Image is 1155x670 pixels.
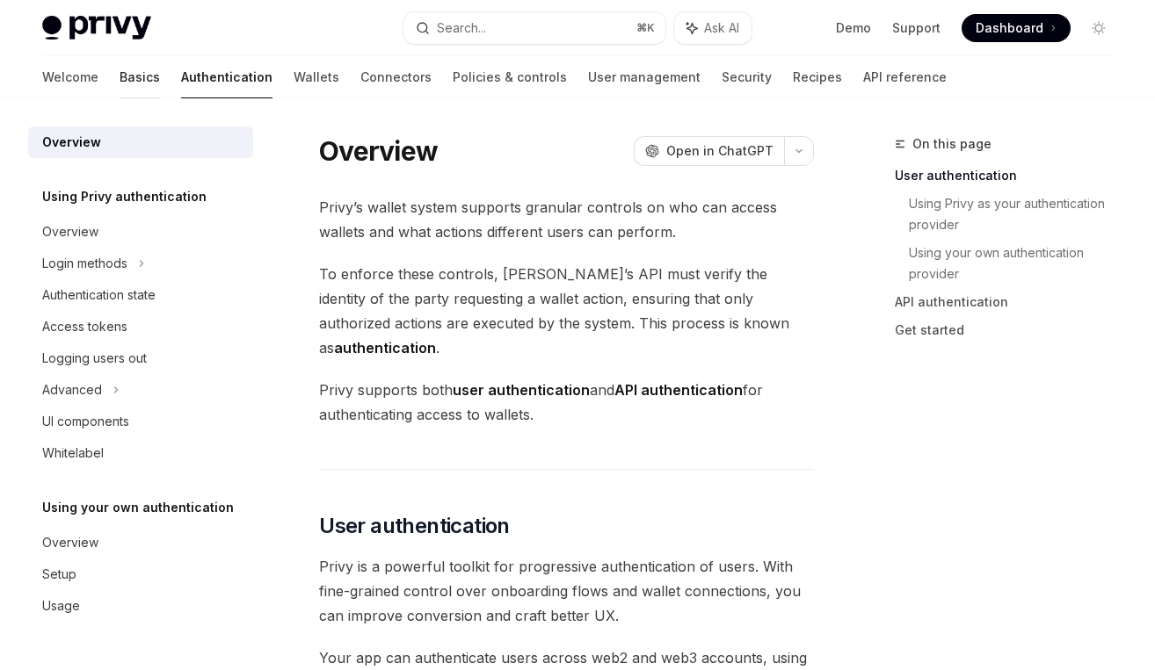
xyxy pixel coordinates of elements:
[28,279,253,311] a: Authentication state
[28,437,253,469] a: Whitelabel
[28,342,253,374] a: Logging users out
[588,56,701,98] a: User management
[863,56,947,98] a: API reference
[120,56,160,98] a: Basics
[704,19,739,37] span: Ask AI
[614,381,743,399] strong: API authentication
[319,262,814,360] span: To enforce these controls, [PERSON_NAME]’s API must verify the identity of the party requesting a...
[636,21,655,35] span: ⌘ K
[895,316,1127,344] a: Get started
[28,527,253,558] a: Overview
[319,135,438,167] h1: Overview
[912,133,992,155] span: On this page
[181,56,272,98] a: Authentication
[42,379,102,400] div: Advanced
[453,56,567,98] a: Policies & controls
[334,339,436,357] strong: authentication
[453,381,590,399] strong: user authentication
[28,311,253,342] a: Access tokens
[360,56,432,98] a: Connectors
[634,136,784,166] button: Open in ChatGPT
[836,19,871,37] a: Demo
[42,285,156,306] div: Authentication state
[42,316,127,337] div: Access tokens
[793,56,842,98] a: Recipes
[28,126,253,158] a: Overview
[294,56,339,98] a: Wallets
[28,216,253,248] a: Overview
[42,497,234,518] h5: Using your own authentication
[674,12,752,44] button: Ask AI
[895,162,1127,190] a: User authentication
[42,186,207,207] h5: Using Privy authentication
[28,558,253,590] a: Setup
[319,512,510,540] span: User authentication
[42,564,76,585] div: Setup
[319,378,814,427] span: Privy supports both and for authenticating access to wallets.
[403,12,665,44] button: Search...⌘K
[42,411,129,432] div: UI components
[666,142,774,160] span: Open in ChatGPT
[28,406,253,437] a: UI components
[42,253,127,274] div: Login methods
[42,221,98,242] div: Overview
[909,190,1127,239] a: Using Privy as your authentication provider
[28,590,253,622] a: Usage
[722,56,772,98] a: Security
[976,19,1043,37] span: Dashboard
[42,595,80,616] div: Usage
[42,348,147,369] div: Logging users out
[42,56,98,98] a: Welcome
[909,239,1127,288] a: Using your own authentication provider
[319,554,814,628] span: Privy is a powerful toolkit for progressive authentication of users. With fine-grained control ov...
[42,532,98,553] div: Overview
[437,18,486,39] div: Search...
[42,132,101,153] div: Overview
[1085,14,1113,42] button: Toggle dark mode
[962,14,1071,42] a: Dashboard
[42,16,151,40] img: light logo
[892,19,941,37] a: Support
[42,443,104,464] div: Whitelabel
[319,195,814,244] span: Privy’s wallet system supports granular controls on who can access wallets and what actions diffe...
[895,288,1127,316] a: API authentication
